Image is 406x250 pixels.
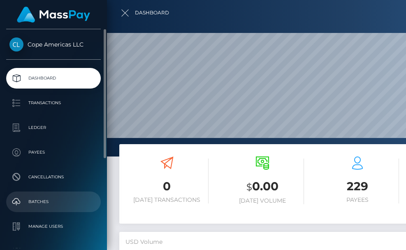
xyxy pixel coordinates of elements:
[6,192,101,212] a: Batches
[9,196,97,208] p: Batches
[6,41,101,48] span: Cope Americas LLC
[17,7,90,23] img: MassPay Logo
[9,72,97,84] p: Dashboard
[9,97,97,109] p: Transactions
[9,220,97,233] p: Manage Users
[9,146,97,159] p: Payees
[6,117,101,138] a: Ledger
[9,121,97,134] p: Ledger
[9,37,23,51] img: Cope Americas LLC
[9,171,97,183] p: Cancellations
[6,68,101,89] a: Dashboard
[6,142,101,163] a: Payees
[6,167,101,187] a: Cancellations
[6,93,101,113] a: Transactions
[6,216,101,237] a: Manage Users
